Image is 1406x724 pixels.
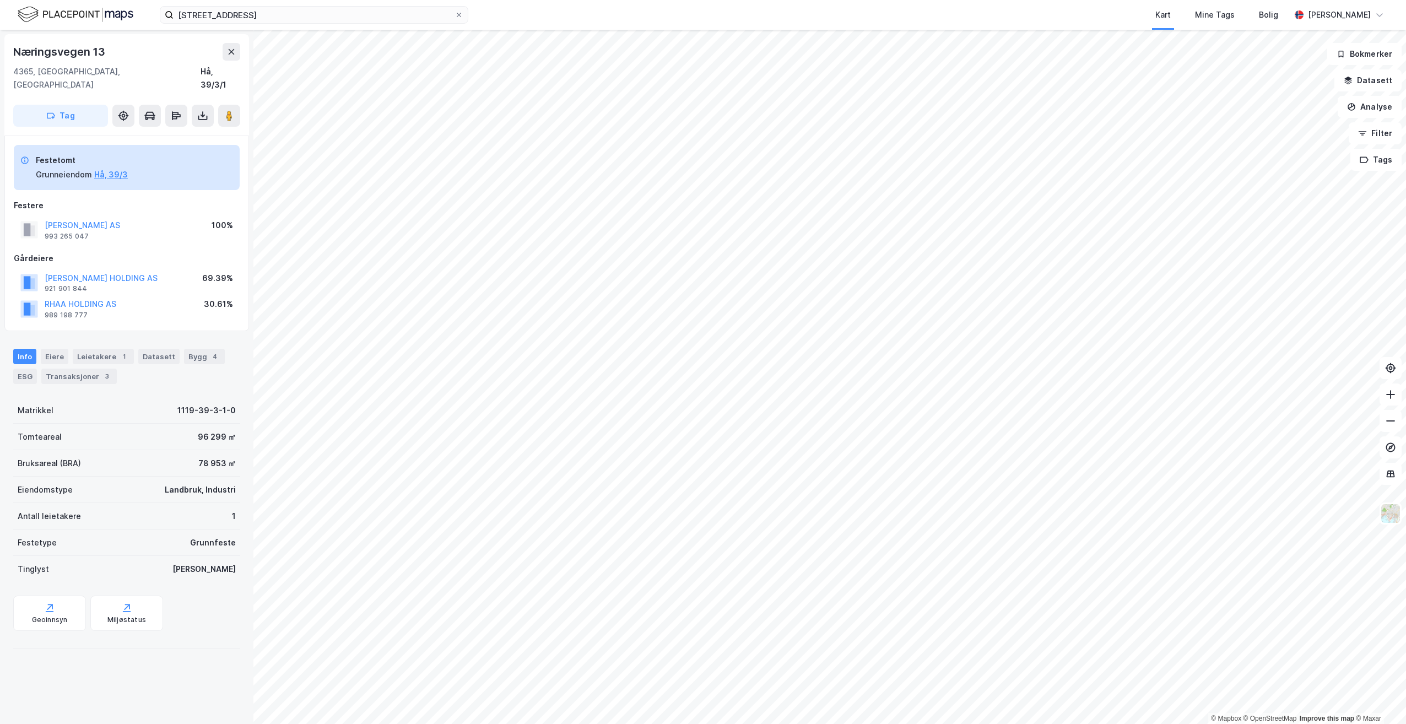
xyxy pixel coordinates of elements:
[36,154,128,167] div: Festetomt
[1211,715,1241,722] a: Mapbox
[1350,149,1402,171] button: Tags
[209,351,220,362] div: 4
[94,168,128,181] button: Hå, 39/3
[212,219,233,232] div: 100%
[1338,96,1402,118] button: Analyse
[14,252,240,265] div: Gårdeiere
[45,311,88,320] div: 989 198 777
[13,349,36,364] div: Info
[1327,43,1402,65] button: Bokmerker
[138,349,180,364] div: Datasett
[13,105,108,127] button: Tag
[1380,503,1401,524] img: Z
[36,168,92,181] div: Grunneiendom
[1308,8,1371,21] div: [PERSON_NAME]
[198,457,236,470] div: 78 953 ㎡
[1195,8,1235,21] div: Mine Tags
[1243,715,1297,722] a: OpenStreetMap
[101,371,112,382] div: 3
[73,349,134,364] div: Leietakere
[13,369,37,384] div: ESG
[1334,69,1402,91] button: Datasett
[45,232,89,241] div: 993 265 047
[45,284,87,293] div: 921 901 844
[1259,8,1278,21] div: Bolig
[18,457,81,470] div: Bruksareal (BRA)
[172,563,236,576] div: [PERSON_NAME]
[18,536,57,549] div: Festetype
[1155,8,1171,21] div: Kart
[13,65,201,91] div: 4365, [GEOGRAPHIC_DATA], [GEOGRAPHIC_DATA]
[41,349,68,364] div: Eiere
[41,369,117,384] div: Transaksjoner
[18,483,73,496] div: Eiendomstype
[184,349,225,364] div: Bygg
[177,404,236,417] div: 1119-39-3-1-0
[232,510,236,523] div: 1
[18,563,49,576] div: Tinglyst
[204,298,233,311] div: 30.61%
[202,272,233,285] div: 69.39%
[18,430,62,444] div: Tomteareal
[165,483,236,496] div: Landbruk, Industri
[1351,671,1406,724] iframe: Chat Widget
[13,43,107,61] div: Næringsvegen 13
[32,615,68,624] div: Geoinnsyn
[190,536,236,549] div: Grunnfeste
[118,351,129,362] div: 1
[18,5,133,24] img: logo.f888ab2527a4732fd821a326f86c7f29.svg
[14,199,240,212] div: Festere
[107,615,146,624] div: Miljøstatus
[1300,715,1354,722] a: Improve this map
[198,430,236,444] div: 96 299 ㎡
[18,404,53,417] div: Matrikkel
[174,7,455,23] input: Søk på adresse, matrikkel, gårdeiere, leietakere eller personer
[18,510,81,523] div: Antall leietakere
[1349,122,1402,144] button: Filter
[201,65,240,91] div: Hå, 39/3/1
